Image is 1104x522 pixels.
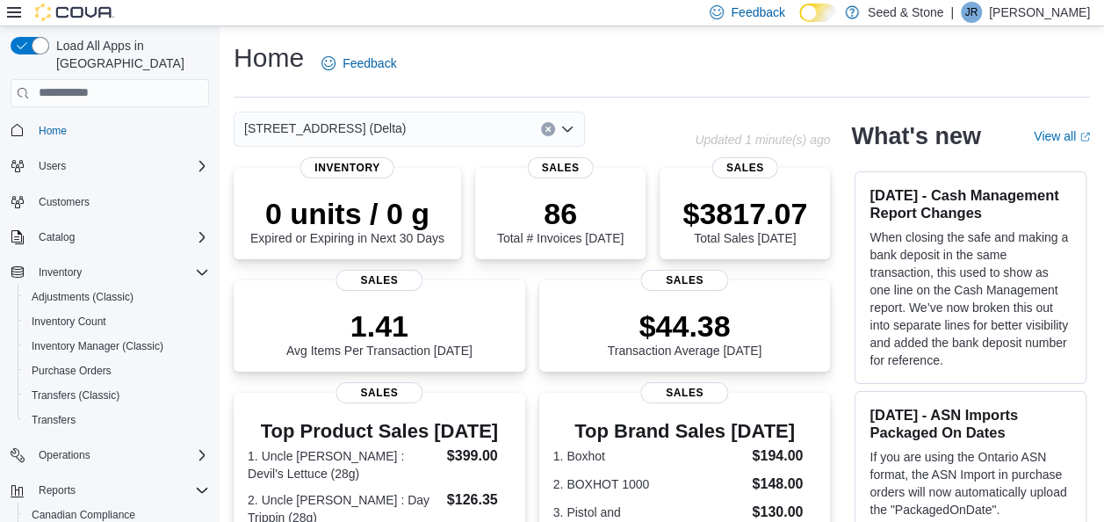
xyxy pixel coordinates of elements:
button: Inventory [32,262,89,283]
span: Inventory Manager (Classic) [25,336,209,357]
button: Reports [32,480,83,501]
span: Inventory Manager (Classic) [32,339,163,353]
span: Purchase Orders [32,364,112,378]
a: Home [32,120,74,141]
span: Reports [32,480,209,501]
span: Load All Apps in [GEOGRAPHIC_DATA] [49,37,209,72]
span: Home [39,124,67,138]
span: Canadian Compliance [32,508,135,522]
span: Catalog [32,227,209,248]
svg: External link [1079,132,1090,142]
button: Home [4,118,216,143]
h3: Top Brand Sales [DATE] [553,421,817,442]
p: | [950,2,954,23]
p: Seed & Stone [868,2,943,23]
p: If you are using the Ontario ASN format, the ASN Import in purchase orders will now automatically... [869,448,1072,518]
dd: $194.00 [752,446,816,467]
button: Clear input [541,122,555,136]
span: Sales [641,382,728,403]
span: Home [32,120,209,141]
button: Users [32,156,73,177]
button: Operations [4,443,216,468]
button: Transfers (Classic) [18,383,216,408]
h3: [DATE] - ASN Imports Packaged On Dates [869,406,1072,441]
span: [STREET_ADDRESS] (Delta) [244,118,406,139]
span: Feedback [343,54,396,72]
span: Operations [39,448,90,462]
span: Sales [336,382,422,403]
span: Users [39,159,66,173]
a: Inventory Count [25,311,113,332]
h3: Top Product Sales [DATE] [248,421,511,442]
div: Total # Invoices [DATE] [497,196,624,245]
button: Users [4,154,216,178]
span: Transfers [25,410,209,431]
button: Operations [32,445,97,466]
p: [PERSON_NAME] [989,2,1090,23]
span: Adjustments (Classic) [25,286,209,308]
span: Inventory [32,262,209,283]
span: Inventory [300,157,394,178]
dd: $148.00 [752,474,816,495]
dt: 1. Boxhot [553,447,746,465]
h1: Home [234,40,304,76]
span: Transfers (Classic) [32,388,119,402]
dd: $399.00 [447,446,511,467]
span: Adjustments (Classic) [32,290,133,304]
span: Users [32,156,209,177]
button: Open list of options [560,122,574,136]
span: Sales [712,157,778,178]
button: Purchase Orders [18,359,216,383]
span: Transfers (Classic) [25,385,209,406]
dt: 1. Uncle [PERSON_NAME] : Devil's Lettuce (28g) [248,447,440,482]
span: JR [965,2,978,23]
div: Total Sales [DATE] [682,196,807,245]
p: 0 units / 0 g [250,196,444,231]
button: Customers [4,189,216,214]
button: Adjustments (Classic) [18,285,216,309]
a: Transfers [25,410,83,431]
p: 86 [497,196,624,231]
h2: What's new [851,122,980,150]
dt: 2. BOXHOT 1000 [553,475,746,493]
a: Purchase Orders [25,360,119,381]
button: Inventory Manager (Classic) [18,334,216,359]
span: Inventory Count [25,311,209,332]
span: Sales [641,270,728,291]
div: Avg Items Per Transaction [DATE] [286,308,473,358]
span: Inventory [39,265,82,279]
span: Customers [39,195,90,209]
input: Dark Mode [799,4,836,22]
p: $3817.07 [682,196,807,231]
div: Transaction Average [DATE] [608,308,762,358]
span: Dark Mode [799,22,800,23]
p: 1.41 [286,308,473,344]
img: Cova [35,4,114,21]
span: Feedback [731,4,784,21]
a: Transfers (Classic) [25,385,126,406]
span: Catalog [39,230,75,244]
button: Catalog [32,227,82,248]
span: Transfers [32,413,76,427]
span: Reports [39,483,76,497]
dd: $126.35 [447,489,511,511]
button: Catalog [4,225,216,250]
span: Purchase Orders [25,360,209,381]
button: Transfers [18,408,216,432]
span: Inventory Count [32,315,106,329]
button: Inventory Count [18,309,216,334]
span: Sales [336,270,422,291]
span: Sales [528,157,594,178]
a: Adjustments (Classic) [25,286,141,308]
h3: [DATE] - Cash Management Report Changes [869,186,1072,221]
a: Inventory Manager (Classic) [25,336,170,357]
button: Reports [4,478,216,503]
p: $44.38 [608,308,762,344]
a: Customers [32,192,97,213]
span: Customers [32,191,209,213]
p: Updated 1 minute(s) ago [695,133,830,147]
div: Jimmie Rao [961,2,982,23]
a: View allExternal link [1034,129,1090,143]
button: Inventory [4,260,216,285]
a: Feedback [314,46,403,81]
